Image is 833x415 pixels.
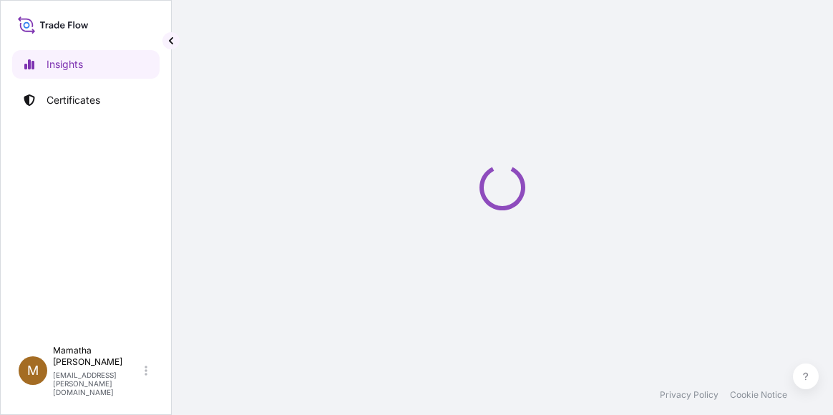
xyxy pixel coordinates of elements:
p: [EMAIL_ADDRESS][PERSON_NAME][DOMAIN_NAME] [53,371,142,396]
p: Certificates [47,93,100,107]
a: Certificates [12,86,160,114]
p: Mamatha [PERSON_NAME] [53,345,142,368]
a: Insights [12,50,160,79]
span: M [27,363,39,378]
a: Privacy Policy [660,389,718,401]
p: Insights [47,57,83,72]
a: Cookie Notice [730,389,787,401]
